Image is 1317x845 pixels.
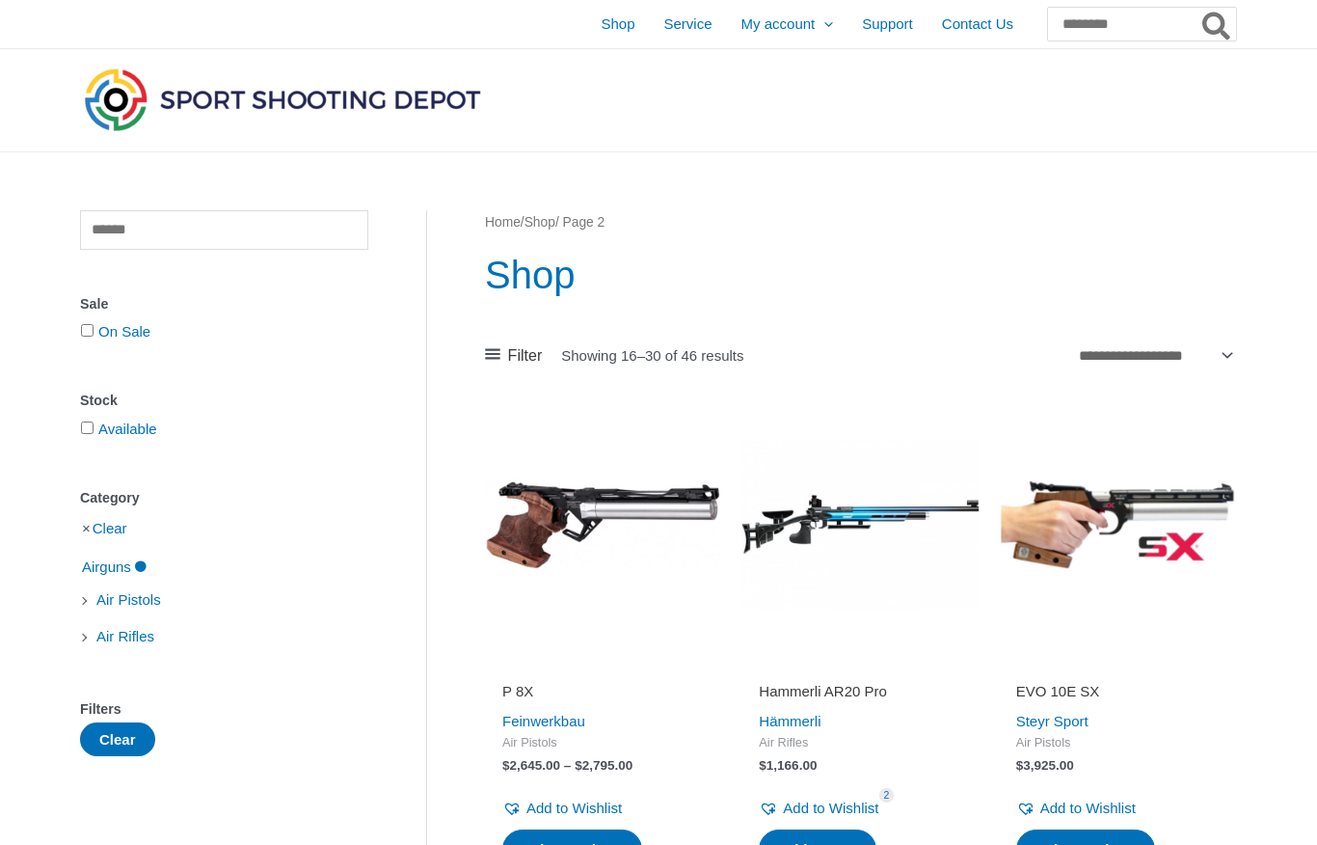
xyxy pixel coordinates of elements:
[508,341,543,370] span: Filter
[502,682,705,708] a: P 8X
[80,290,368,318] div: Sale
[485,215,521,230] a: Home
[1016,655,1219,678] iframe: Customer reviews powered by Trustpilot
[485,210,1236,235] nav: Breadcrumb
[94,627,156,643] a: Air Rifles
[93,520,127,536] a: Clear
[94,590,163,607] a: Air Pistols
[81,324,94,337] input: On Sale
[759,758,766,773] span: $
[502,735,705,751] span: Air Pistols
[999,406,1236,643] img: EVO 10E SX
[1198,8,1236,41] button: Search
[80,64,485,135] img: Sport Shooting Depot
[80,387,368,415] div: Stock
[94,620,156,653] span: Air Rifles
[575,758,582,773] span: $
[98,421,157,437] a: Available
[502,713,585,729] a: Feinwerkbau
[1016,713,1089,729] a: Steyr Sport
[1016,795,1136,822] a: Add to Wishlist
[502,682,705,701] h2: P 8X
[759,758,817,773] bdi: 1,166.00
[80,484,368,512] div: Category
[1040,800,1136,816] span: Add to Wishlist
[759,795,878,822] a: Add to Wishlist
[759,682,961,708] a: Hammerli AR20 Pro
[783,800,878,816] span: Add to Wishlist
[81,422,94,434] input: Available
[1016,682,1219,708] a: EVO 10E SX
[759,682,961,701] h2: Hammerli AR20 Pro
[526,800,622,816] span: Add to Wishlist
[80,551,133,584] span: Airguns
[485,248,1236,302] h1: Shop
[485,406,722,643] img: P 8X
[502,795,622,822] a: Add to Wishlist
[879,788,895,803] span: 2
[1071,341,1236,369] select: Shop order
[502,758,560,773] bdi: 2,645.00
[502,655,705,678] iframe: Customer reviews powered by Trustpilot
[759,713,820,729] a: Hämmerli
[94,584,163,616] span: Air Pistols
[80,722,155,756] button: Clear
[502,758,510,773] span: $
[98,323,150,340] a: On Sale
[564,758,572,773] span: –
[1016,735,1219,751] span: Air Pistols
[741,406,979,643] img: Hämmerli AR20 Pro
[759,735,961,751] span: Air Rifles
[1016,682,1219,701] h2: EVO 10E SX
[561,348,743,363] p: Showing 16–30 of 46 results
[80,558,148,574] a: Airguns
[1016,758,1074,773] bdi: 3,925.00
[524,215,555,230] a: Shop
[80,695,368,723] div: Filters
[759,655,961,678] iframe: Customer reviews powered by Trustpilot
[575,758,632,773] bdi: 2,795.00
[485,341,542,370] a: Filter
[1016,758,1024,773] span: $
